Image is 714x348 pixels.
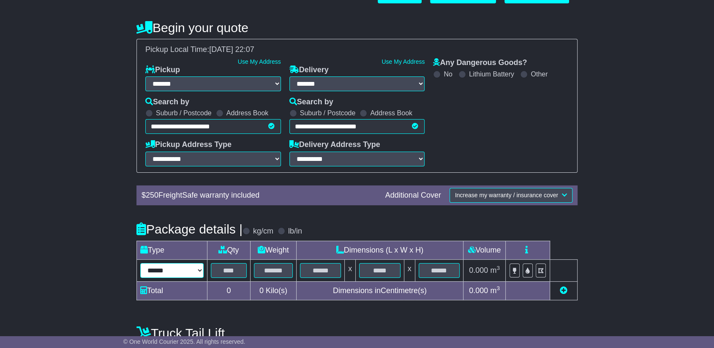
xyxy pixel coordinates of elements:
[496,265,500,271] sup: 3
[136,222,243,236] h4: Package details |
[496,285,500,291] sup: 3
[560,286,567,295] a: Add new item
[145,65,180,75] label: Pickup
[146,191,158,199] span: 250
[141,45,573,54] div: Pickup Local Time:
[370,109,412,117] label: Address Book
[207,241,251,259] td: Qty
[296,281,463,300] td: Dimensions in Centimetre(s)
[469,70,514,78] label: Lithium Battery
[490,286,500,295] span: m
[469,286,488,295] span: 0.000
[226,109,269,117] label: Address Book
[137,191,381,200] div: $ FreightSafe warranty included
[137,241,207,259] td: Type
[450,188,572,203] button: Increase my warranty / insurance cover
[288,227,302,236] label: lb/in
[136,21,578,35] h4: Begin your quote
[289,98,333,107] label: Search by
[531,70,548,78] label: Other
[469,266,488,275] span: 0.000
[296,241,463,259] td: Dimensions (L x W x H)
[382,58,425,65] a: Use My Address
[404,259,415,281] td: x
[250,241,296,259] td: Weight
[156,109,212,117] label: Suburb / Postcode
[381,191,445,200] div: Additional Cover
[455,192,558,198] span: Increase my warranty / insurance cover
[207,281,251,300] td: 0
[289,65,329,75] label: Delivery
[253,227,273,236] label: kg/cm
[238,58,281,65] a: Use My Address
[444,70,452,78] label: No
[345,259,356,281] td: x
[136,326,578,340] h4: Truck Tail Lift
[145,98,189,107] label: Search by
[289,140,380,150] label: Delivery Address Type
[137,281,207,300] td: Total
[433,58,527,68] label: Any Dangerous Goods?
[490,266,500,275] span: m
[259,286,264,295] span: 0
[300,109,356,117] label: Suburb / Postcode
[463,241,505,259] td: Volume
[250,281,296,300] td: Kilo(s)
[145,140,232,150] label: Pickup Address Type
[123,338,245,345] span: © One World Courier 2025. All rights reserved.
[209,45,254,54] span: [DATE] 22:07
